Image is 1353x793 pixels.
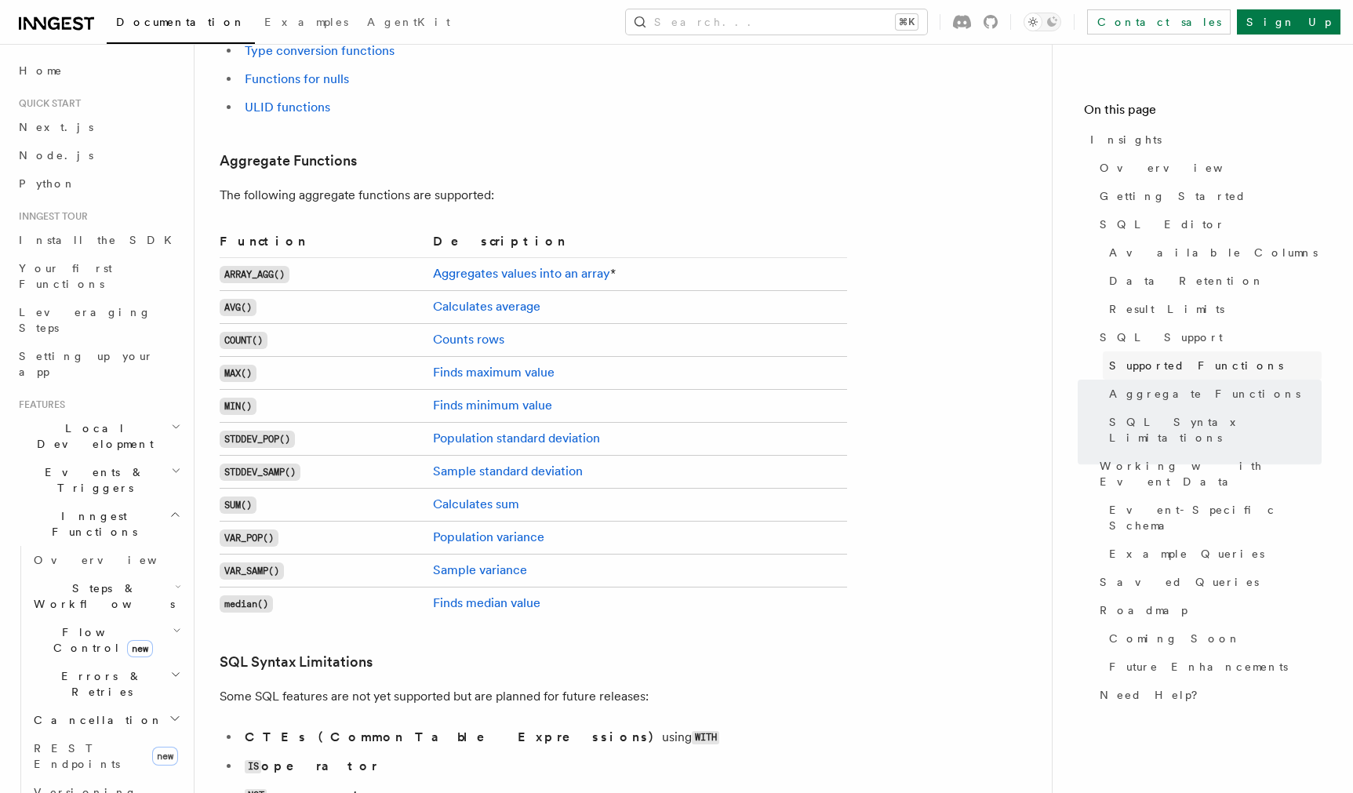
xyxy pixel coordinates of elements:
[220,529,278,547] code: VAR_POP()
[220,231,427,258] th: Function
[13,508,169,540] span: Inngest Functions
[427,231,847,258] th: Description
[13,97,81,110] span: Quick start
[13,342,184,386] a: Setting up your app
[13,210,88,223] span: Inngest tour
[1109,358,1283,373] span: Supported Functions
[19,149,93,162] span: Node.js
[1093,681,1322,709] a: Need Help?
[1100,458,1322,489] span: Working with Event Data
[433,398,552,413] a: Finds minimum value
[220,651,373,673] a: SQL Syntax Limitations
[27,734,184,778] a: REST Endpointsnew
[245,760,261,773] code: IS
[1103,408,1322,452] a: SQL Syntax Limitations
[220,150,357,172] a: Aggregate Functions
[1100,188,1246,204] span: Getting Started
[1100,216,1225,232] span: SQL Editor
[626,9,927,35] button: Search...⌘K
[245,758,377,773] strong: operator
[433,464,583,478] a: Sample standard deviation
[19,63,63,78] span: Home
[1103,540,1322,568] a: Example Queries
[1024,13,1061,31] button: Toggle dark mode
[19,121,93,133] span: Next.js
[433,595,540,610] a: Finds median value
[13,414,184,458] button: Local Development
[27,580,175,612] span: Steps & Workflows
[1103,295,1322,323] a: Result Limits
[1237,9,1340,35] a: Sign Up
[1103,351,1322,380] a: Supported Functions
[433,299,540,314] a: Calculates average
[1093,596,1322,624] a: Roadmap
[27,574,184,618] button: Steps & Workflows
[1109,631,1241,646] span: Coming Soon
[1103,238,1322,267] a: Available Columns
[1090,132,1162,147] span: Insights
[1109,414,1322,446] span: SQL Syntax Limitations
[1109,546,1264,562] span: Example Queries
[1103,653,1322,681] a: Future Enhancements
[1100,602,1188,618] span: Roadmap
[1093,568,1322,596] a: Saved Queries
[245,729,662,744] strong: CTEs (Common Table Expressions)
[13,458,184,502] button: Events & Triggers
[13,169,184,198] a: Python
[220,595,273,613] code: median()
[220,562,284,580] code: VAR_SAMP()
[1093,323,1322,351] a: SQL Support
[13,464,171,496] span: Events & Triggers
[220,497,256,514] code: SUM()
[152,747,178,766] span: new
[1103,624,1322,653] a: Coming Soon
[433,529,544,544] a: Population variance
[13,398,65,411] span: Features
[1087,9,1231,35] a: Contact sales
[255,5,358,42] a: Examples
[1103,496,1322,540] a: Event-Specific Schema
[13,298,184,342] a: Leveraging Steps
[433,332,504,347] a: Counts rows
[245,100,330,115] a: ULID functions
[433,365,555,380] a: Finds maximum value
[1109,659,1288,675] span: Future Enhancements
[13,141,184,169] a: Node.js
[27,706,184,734] button: Cancellation
[19,262,112,290] span: Your first Functions
[1100,574,1259,590] span: Saved Queries
[358,5,460,42] a: AgentKit
[1084,125,1322,154] a: Insights
[27,712,163,728] span: Cancellation
[1109,245,1318,260] span: Available Columns
[433,431,600,446] a: Population standard deviation
[116,16,246,28] span: Documentation
[107,5,255,44] a: Documentation
[1109,386,1300,402] span: Aggregate Functions
[1084,100,1322,125] h4: On this page
[433,562,527,577] a: Sample variance
[1100,329,1223,345] span: SQL Support
[692,731,719,744] code: WITH
[220,686,847,708] p: Some SQL features are not yet supported but are planned for future releases:
[1093,154,1322,182] a: Overview
[1093,210,1322,238] a: SQL Editor
[367,16,450,28] span: AgentKit
[27,624,173,656] span: Flow Control
[433,497,519,511] a: Calculates sum
[220,464,300,481] code: STDDEV_SAMP()
[19,234,181,246] span: Install the SDK
[27,618,184,662] button: Flow Controlnew
[220,299,256,316] code: AVG()
[220,365,256,382] code: MAX()
[240,726,847,749] li: using
[220,332,267,349] code: COUNT()
[1109,502,1322,533] span: Event-Specific Schema
[220,266,289,283] code: ARRAY_AGG()
[1109,301,1224,317] span: Result Limits
[13,420,171,452] span: Local Development
[34,742,120,770] span: REST Endpoints
[13,56,184,85] a: Home
[27,668,170,700] span: Errors & Retries
[264,16,348,28] span: Examples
